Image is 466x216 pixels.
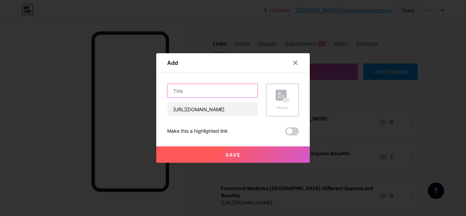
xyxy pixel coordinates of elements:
[167,59,178,67] div: Add
[167,127,228,135] div: Make this a highlighted link
[168,102,258,116] input: URL
[276,105,289,110] div: Picture
[225,152,241,158] span: Save
[168,84,258,98] input: Title
[156,146,310,163] button: Save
